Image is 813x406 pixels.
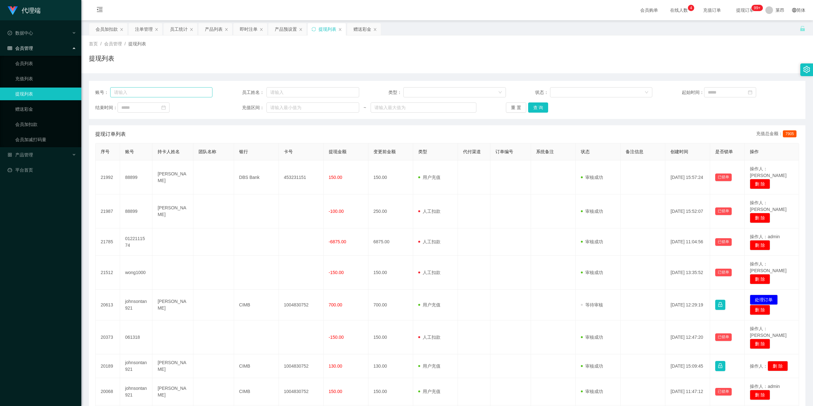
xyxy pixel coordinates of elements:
span: 状态 [581,149,590,154]
td: [DATE] 11:47:12 [665,378,710,405]
span: 操作 [750,149,759,154]
div: 即时注单 [240,23,258,35]
div: 注单管理 [135,23,153,35]
span: 审核成功 [581,363,603,369]
i: 图标: check-circle-o [8,31,12,35]
td: 150.00 [368,378,413,405]
td: CIMB [234,378,279,405]
span: 类型： [388,89,403,96]
td: [PERSON_NAME] [152,290,193,320]
a: 代理端 [8,8,41,13]
td: 130.00 [368,354,413,378]
span: 用户充值 [418,302,440,307]
span: 操作人：[PERSON_NAME] [750,166,786,178]
h1: 代理端 [22,0,41,21]
td: [PERSON_NAME] [152,354,193,378]
i: 图标: close [259,28,263,31]
span: 首页 [89,41,98,46]
td: johnsontan921 [120,354,153,378]
span: 结束时间： [95,104,118,111]
span: 类型 [418,149,427,154]
td: DBS Bank [234,160,279,194]
span: 银行 [239,149,248,154]
button: 处理订单 [750,295,778,305]
div: 产品列表 [205,23,223,35]
td: [DATE] 12:47:20 [665,320,710,354]
span: 产品管理 [8,152,33,157]
span: 会员管理 [8,46,33,51]
input: 请输入最大值为 [371,102,476,113]
a: 图标: dashboard平台首页 [8,164,76,176]
sup: 1150 [751,5,763,11]
i: 图标: appstore-o [8,153,12,157]
span: 账号 [125,149,134,154]
button: 图标: lock [715,300,725,310]
span: 充值订单 [700,8,724,12]
td: 21512 [96,256,120,290]
span: -6875.00 [329,239,346,244]
input: 请输入 [266,87,359,97]
td: 20373 [96,320,120,354]
span: 操作人： [750,363,768,369]
span: 操作人：admin [750,384,780,389]
span: 序号 [101,149,110,154]
span: 审核成功 [581,335,603,340]
span: 提现订单列表 [95,130,126,138]
td: 21987 [96,194,120,228]
td: 250.00 [368,194,413,228]
span: 提现订单 [733,8,757,12]
i: 图标: close [120,28,124,31]
span: 审核成功 [581,239,603,244]
td: 20613 [96,290,120,320]
i: 图标: global [792,8,796,12]
button: 已锁单 [715,388,732,396]
span: 150.00 [329,389,342,394]
td: wong1000 [120,256,153,290]
span: 变更前金额 [373,149,396,154]
button: 删 除 [750,213,770,223]
span: 创建时间 [670,149,688,154]
td: johnsontan921 [120,290,153,320]
a: 会员列表 [15,57,76,70]
td: 20068 [96,378,120,405]
td: [DATE] 11:04:56 [665,228,710,256]
i: 图标: close [225,28,228,31]
td: 1004830752 [279,378,324,405]
td: [PERSON_NAME] [152,378,193,405]
span: 审核成功 [581,175,603,180]
td: 21992 [96,160,120,194]
button: 已锁单 [715,174,732,181]
i: 图标: table [8,46,12,50]
button: 删 除 [750,274,770,284]
div: 产品预设置 [275,23,297,35]
div: 员工统计 [170,23,188,35]
span: 用户充值 [418,389,440,394]
span: / [100,41,102,46]
span: 充值区间： [242,104,267,111]
button: 删 除 [750,390,770,400]
span: 系统备注 [536,149,554,154]
span: 提现列表 [128,41,146,46]
button: 删 除 [750,305,770,315]
td: [DATE] 15:57:24 [665,160,710,194]
button: 删 除 [750,339,770,349]
img: logo.9652507e.png [8,6,18,15]
i: 图标: close [299,28,303,31]
span: -150.00 [329,270,344,275]
span: 130.00 [329,363,342,369]
td: 88899 [120,160,153,194]
td: CIMB [234,354,279,378]
i: 图标: calendar [748,90,752,95]
td: 061318 [120,320,153,354]
span: 操作人：[PERSON_NAME] [750,200,786,212]
span: 审核成功 [581,389,603,394]
i: 图标: down [498,90,502,95]
span: 操作人：[PERSON_NAME] [750,326,786,338]
button: 已锁单 [715,238,732,246]
i: 图标: calendar [161,105,166,110]
span: 等待审核 [581,302,603,307]
div: 提现列表 [319,23,336,35]
h1: 提现列表 [89,54,114,63]
td: 150.00 [368,256,413,290]
span: 审核成功 [581,270,603,275]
